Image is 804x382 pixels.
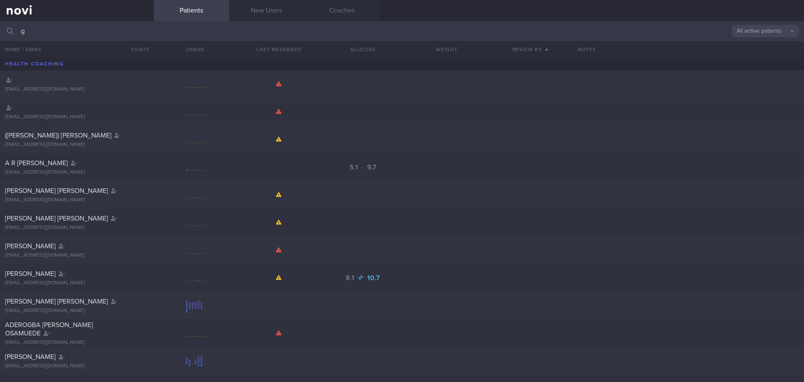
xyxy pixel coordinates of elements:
[5,132,111,139] span: ([PERSON_NAME]) [PERSON_NAME]
[154,41,237,58] div: Usage
[321,41,405,58] button: Glucose
[5,160,68,166] span: A R [PERSON_NAME]
[367,275,380,281] span: 10.7
[5,298,108,305] span: [PERSON_NAME] [PERSON_NAME]
[5,280,149,286] div: [EMAIL_ADDRESS][DOMAIN_NAME]
[5,308,149,314] div: [EMAIL_ADDRESS][DOMAIN_NAME]
[5,252,149,259] div: [EMAIL_ADDRESS][DOMAIN_NAME]
[573,41,804,58] div: Notes
[5,114,149,120] div: [EMAIL_ADDRESS][DOMAIN_NAME]
[489,41,572,58] button: Review By
[350,164,360,171] span: 5.1
[367,164,376,171] span: 9.7
[5,215,108,222] span: [PERSON_NAME] [PERSON_NAME]
[5,187,108,194] span: [PERSON_NAME] [PERSON_NAME]
[237,41,321,58] button: Last Messaged
[5,197,149,203] div: [EMAIL_ADDRESS][DOMAIN_NAME]
[5,353,56,360] span: [PERSON_NAME]
[5,340,149,346] div: [EMAIL_ADDRESS][DOMAIN_NAME]
[5,225,149,231] div: [EMAIL_ADDRESS][DOMAIN_NAME]
[361,164,364,171] span: -
[5,86,149,93] div: [EMAIL_ADDRESS][DOMAIN_NAME]
[5,270,56,277] span: [PERSON_NAME]
[5,243,56,249] span: [PERSON_NAME]
[120,41,154,58] button: Chats
[405,41,489,58] button: Weight
[346,275,356,281] span: 8.1
[5,142,149,148] div: [EMAIL_ADDRESS][DOMAIN_NAME]
[5,363,149,369] div: [EMAIL_ADDRESS][DOMAIN_NAME]
[5,169,149,176] div: [EMAIL_ADDRESS][DOMAIN_NAME]
[5,322,93,337] span: ADEROGBA [PERSON_NAME] OSAMUEDE
[732,25,799,37] button: All active patients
